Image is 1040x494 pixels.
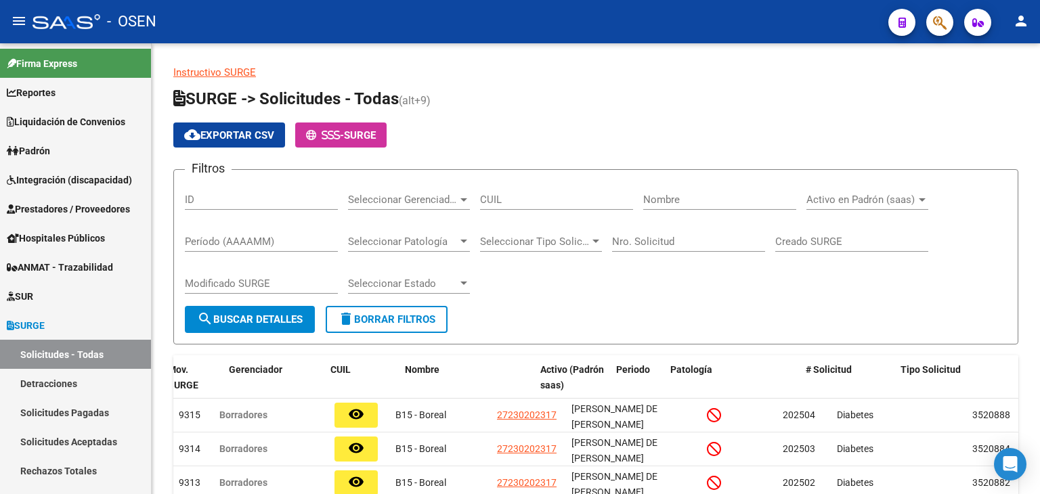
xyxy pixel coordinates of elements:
[168,364,198,390] span: Mov. SURGE
[7,56,77,71] span: Firma Express
[223,355,325,400] datatable-header-cell: Gerenciador
[497,409,557,420] span: 27230202317
[800,355,895,400] datatable-header-cell: # Solicitud
[338,313,435,325] span: Borrar Filtros
[185,306,315,333] button: Buscar Detalles
[173,122,285,148] button: Exportar CSV
[338,311,354,327] mat-icon: delete
[197,313,303,325] span: Buscar Detalles
[173,66,256,78] a: Instructivo SURGE
[972,409,1010,420] span: 3520888
[7,318,45,333] span: SURGE
[901,364,961,375] span: Tipo Solicitud
[326,306,448,333] button: Borrar Filtros
[571,437,657,464] span: [PERSON_NAME] DE [PERSON_NAME]
[837,443,873,454] span: Diabetes
[806,194,916,206] span: Activo en Padrón (saas)
[670,364,712,375] span: Patología
[540,364,604,390] span: Activo (Padrón saas)
[7,114,125,129] span: Liquidación de Convenios
[395,409,446,420] span: B15 - Boreal
[497,443,557,454] span: 27230202317
[184,129,274,141] span: Exportar CSV
[344,129,376,141] span: SURGE
[806,364,852,375] span: # Solicitud
[972,443,1010,454] span: 3520884
[348,235,458,248] span: Seleccionar Patología
[197,311,213,327] mat-icon: search
[837,409,873,420] span: Diabetes
[497,477,557,488] span: 27230202317
[179,443,200,454] span: 9314
[480,235,590,248] span: Seleccionar Tipo Solicitud
[185,159,232,178] h3: Filtros
[173,89,399,108] span: SURGE -> Solicitudes - Todas
[783,477,815,488] span: 202502
[395,477,446,488] span: B15 - Boreal
[219,477,267,488] span: Borradores
[7,260,113,275] span: ANMAT - Trazabilidad
[348,440,364,456] mat-icon: remove_red_eye
[665,355,800,400] datatable-header-cell: Patología
[162,355,223,400] datatable-header-cell: Mov. SURGE
[7,143,50,158] span: Padrón
[219,443,267,454] span: Borradores
[571,403,657,430] span: [PERSON_NAME] DE [PERSON_NAME]
[783,443,815,454] span: 202503
[348,406,364,422] mat-icon: remove_red_eye
[7,85,56,100] span: Reportes
[107,7,156,37] span: - OSEN
[295,122,387,148] button: -SURGE
[399,94,431,107] span: (alt+9)
[7,231,105,246] span: Hospitales Públicos
[348,474,364,490] mat-icon: remove_red_eye
[179,409,200,420] span: 9315
[7,202,130,217] span: Prestadores / Proveedores
[306,129,344,141] span: -
[325,355,399,400] datatable-header-cell: CUIL
[179,477,200,488] span: 9313
[7,289,33,304] span: SUR
[184,127,200,143] mat-icon: cloud_download
[348,277,458,290] span: Seleccionar Estado
[1013,13,1029,29] mat-icon: person
[616,364,650,375] span: Periodo
[219,409,267,420] span: Borradores
[11,13,27,29] mat-icon: menu
[399,355,535,400] datatable-header-cell: Nombre
[405,364,439,375] span: Nombre
[330,364,351,375] span: CUIL
[7,173,132,187] span: Integración (discapacidad)
[837,477,873,488] span: Diabetes
[395,443,446,454] span: B15 - Boreal
[972,477,1010,488] span: 3520882
[348,194,458,206] span: Seleccionar Gerenciador
[783,409,815,420] span: 202504
[611,355,665,400] datatable-header-cell: Periodo
[535,355,611,400] datatable-header-cell: Activo (Padrón saas)
[994,448,1026,480] div: Open Intercom Messenger
[229,364,282,375] span: Gerenciador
